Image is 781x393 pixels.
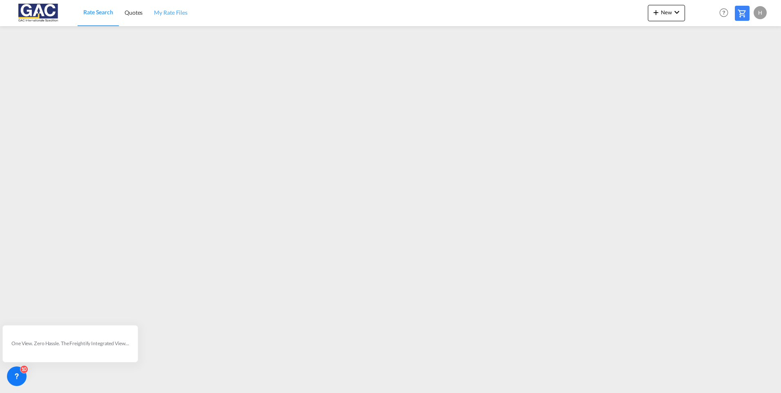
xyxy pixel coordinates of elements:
[754,6,767,19] div: H
[83,9,113,16] span: Rate Search
[648,5,685,21] button: icon-plus 400-fgNewicon-chevron-down
[125,9,143,16] span: Quotes
[12,4,67,22] img: 9f305d00dc7b11eeb4548362177db9c3.png
[717,6,731,20] span: Help
[651,7,661,17] md-icon: icon-plus 400-fg
[717,6,735,20] div: Help
[651,9,682,16] span: New
[672,7,682,17] md-icon: icon-chevron-down
[154,9,187,16] span: My Rate Files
